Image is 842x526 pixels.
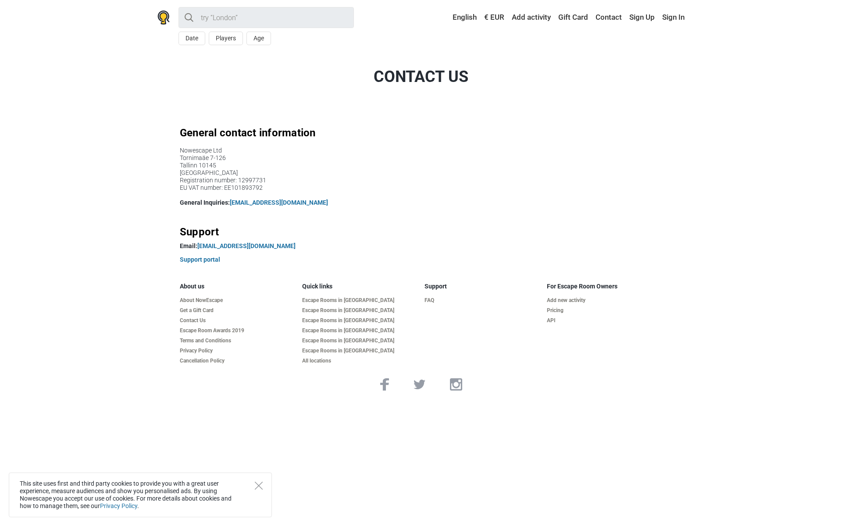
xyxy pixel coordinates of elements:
[180,65,662,88] h1: Contact us
[230,199,328,206] a: [EMAIL_ADDRESS][DOMAIN_NAME]
[302,358,417,364] a: All locations
[209,32,243,45] button: Players
[302,307,417,314] a: Escape Rooms in [GEOGRAPHIC_DATA]
[593,10,624,25] a: Contact
[100,502,137,509] a: Privacy Policy
[180,256,220,263] a: Support portal
[157,11,170,25] img: Nowescape logo
[180,184,662,192] li: EU VAT number: EE101893792
[302,338,417,344] a: Escape Rooms in [GEOGRAPHIC_DATA]
[180,126,662,140] h2: General contact information
[302,283,417,290] h5: Quick links
[180,198,662,207] p: General Inquiries:
[547,307,662,314] a: Pricing
[302,348,417,354] a: Escape Rooms in [GEOGRAPHIC_DATA]
[180,327,295,334] a: Escape Room Awards 2019
[180,242,662,251] p: Email:
[180,154,662,162] li: Tornimaäe 7-126
[660,10,685,25] a: Sign In
[180,147,662,154] li: Nowescape Ltd
[446,14,453,21] img: English
[180,297,295,304] a: About NowEscape
[180,177,662,184] li: Registration number: 12997731
[180,225,662,239] h2: Support
[510,10,553,25] a: Add activity
[180,283,295,290] h5: About us
[178,32,205,45] button: Date
[547,297,662,304] a: Add new activity
[178,7,354,28] input: try “London”
[197,242,296,249] a: [EMAIL_ADDRESS][DOMAIN_NAME]
[425,283,540,290] h5: Support
[425,297,540,304] a: FAQ
[180,338,295,344] a: Terms and Conditions
[180,307,295,314] a: Get a Gift Card
[180,162,662,169] li: Tallinn 10145
[444,10,479,25] a: English
[302,297,417,304] a: Escape Rooms in [GEOGRAPHIC_DATA]
[9,473,272,517] div: This site uses first and third party cookies to provide you with a great user experience, measure...
[556,10,590,25] a: Gift Card
[255,482,263,490] button: Close
[180,169,662,177] li: [GEOGRAPHIC_DATA]
[180,317,295,324] a: Contact Us
[482,10,507,25] a: € EUR
[180,358,295,364] a: Cancellation Policy
[627,10,657,25] a: Sign Up
[547,317,662,324] a: API
[302,317,417,324] a: Escape Rooms in [GEOGRAPHIC_DATA]
[180,348,295,354] a: Privacy Policy
[246,32,271,45] button: Age
[547,283,662,290] h5: For Escape Room Owners
[302,327,417,334] a: Escape Rooms in [GEOGRAPHIC_DATA]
